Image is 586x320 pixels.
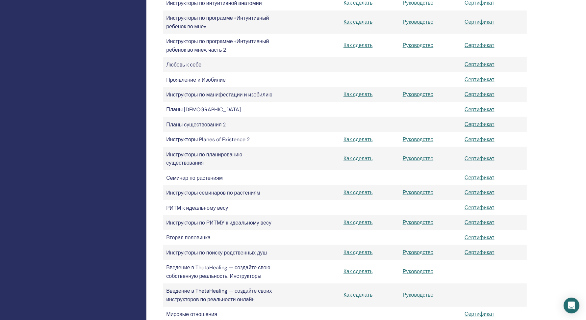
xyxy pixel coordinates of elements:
a: Руководство [403,249,434,256]
a: Как сделать [344,189,372,196]
a: Как сделать [344,18,372,25]
a: Сертификат [465,249,495,256]
a: Сертификат [465,91,495,98]
a: Руководство [403,136,434,143]
font: Инструкторы по РИТМУ к идеальному весу [166,219,271,226]
a: Как сделать [344,155,372,162]
a: Сертификат [465,174,495,181]
a: Руководство [403,91,434,98]
font: Вторая половинка [166,234,211,241]
font: Инструкторы по программе «Интуитивный ребенок во мне», часть 2 [166,38,269,53]
a: Как сделать [344,91,372,98]
font: РИТМ к идеальному весу [166,204,228,211]
a: Сертификат [465,42,495,49]
a: Как сделать [344,249,372,256]
a: Сертификат [465,18,495,25]
a: Сертификат [465,189,495,196]
a: Как сделать [344,219,372,226]
font: Инструкторы по поиску родственных душ [166,249,267,256]
a: Как сделать [344,291,372,298]
font: Семинар по растениям [166,174,223,181]
a: Сертификат [465,204,495,211]
a: Сертификат [465,155,495,162]
a: Руководство [403,155,434,162]
div: Открытый Интерком Мессенджер [564,298,579,313]
a: Сертификат [465,310,495,317]
a: Руководство [403,219,434,226]
a: Как сделать [344,42,372,49]
font: Введение в ThetaHealing — создайте свою собственную реальность. Инструкторы [166,264,270,279]
font: Инструкторы Planes of Existence 2 [166,136,250,143]
a: Руководство [403,42,434,49]
font: Инструкторы по манифестации и изобилию [166,91,272,98]
font: Планы существования 2 [166,121,226,128]
font: Инструкторы семинаров по растениям [166,189,260,196]
a: Сертификат [465,234,495,241]
a: Руководство [403,18,434,25]
a: Руководство [403,268,434,275]
a: Как сделать [344,268,372,275]
a: Сертификат [465,76,495,83]
a: Сертификат [465,106,495,113]
font: Мировые отношения [166,311,217,318]
a: Сертификат [465,121,495,128]
a: Как сделать [344,136,372,143]
font: Инструкторы по планированию существования [166,151,242,166]
a: Сертификат [465,61,495,68]
a: Сертификат [465,219,495,226]
a: Сертификат [465,136,495,143]
font: Введение в ThetaHealing — создайте своих инструкторов по реальности онлайн [166,287,272,303]
a: Руководство [403,291,434,298]
font: Планы [DEMOGRAPHIC_DATA] [166,106,241,113]
font: Любовь к себе [166,61,201,68]
a: Руководство [403,189,434,196]
font: Проявление и Изобилие [166,76,226,83]
font: Инструкторы по программе «Интуитивный ребенок во мне» [166,14,269,30]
